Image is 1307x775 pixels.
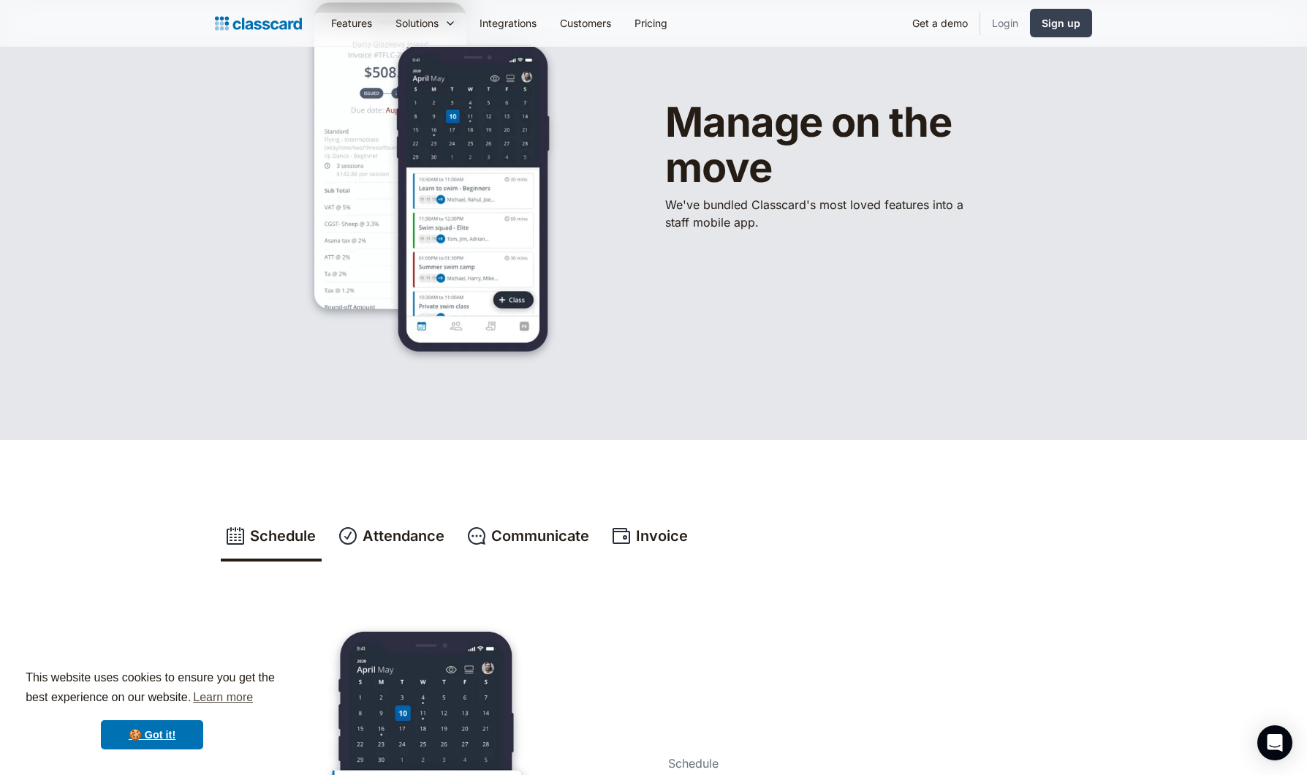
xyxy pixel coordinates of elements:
div: Solutions [395,15,439,31]
div: Solutions [384,7,468,39]
div: Schedule [250,525,316,547]
a: dismiss cookie message [101,720,203,749]
a: Logo [215,13,302,34]
div: Invoice [636,525,688,547]
div: Attendance [363,525,444,547]
a: Customers [548,7,623,39]
a: Login [980,7,1030,39]
a: Get a demo [901,7,980,39]
a: Pricing [623,7,679,39]
a: Integrations [468,7,548,39]
span: This website uses cookies to ensure you get the best experience on our website. [26,669,279,708]
a: Sign up [1030,9,1092,37]
a: learn more about cookies [191,687,255,708]
div: cookieconsent [12,655,292,763]
a: Features [319,7,384,39]
h1: Manage on the move [665,100,1045,190]
div: Open Intercom Messenger [1257,725,1292,760]
p: Schedule [668,755,719,772]
p: We've bundled ​Classcard's most loved features into a staff mobile app. [665,196,972,231]
div: Communicate [491,525,589,547]
div: Sign up [1042,15,1080,31]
